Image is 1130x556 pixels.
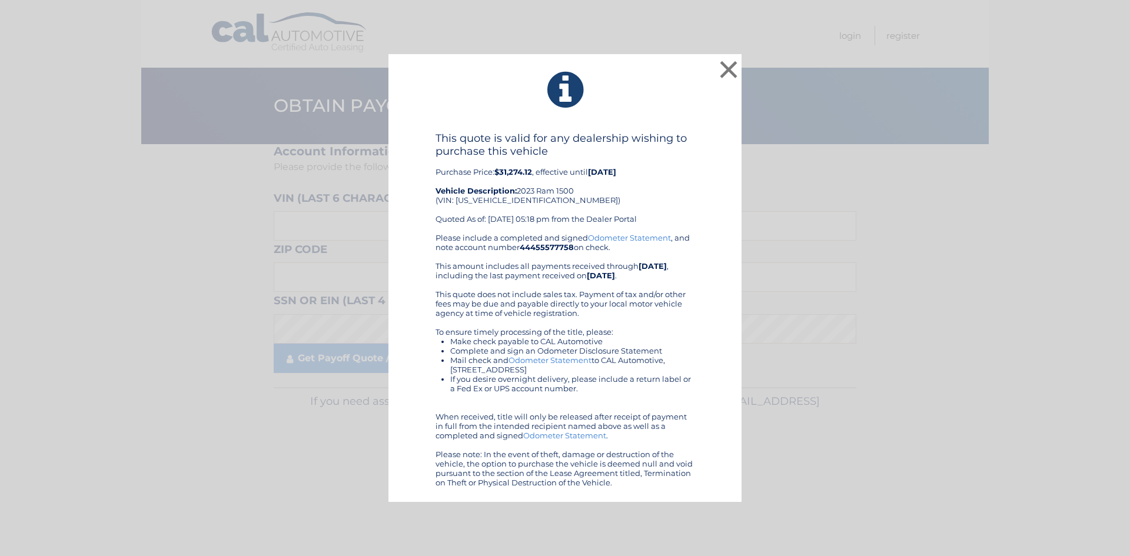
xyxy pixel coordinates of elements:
[450,337,694,346] li: Make check payable to CAL Automotive
[639,261,667,271] b: [DATE]
[450,346,694,355] li: Complete and sign an Odometer Disclosure Statement
[717,58,740,81] button: ×
[588,233,671,242] a: Odometer Statement
[450,355,694,374] li: Mail check and to CAL Automotive, [STREET_ADDRESS]
[520,242,574,252] b: 44455577758
[588,167,616,177] b: [DATE]
[436,132,694,158] h4: This quote is valid for any dealership wishing to purchase this vehicle
[508,355,591,365] a: Odometer Statement
[450,374,694,393] li: If you desire overnight delivery, please include a return label or a Fed Ex or UPS account number.
[436,186,517,195] strong: Vehicle Description:
[436,132,694,233] div: Purchase Price: , effective until 2023 Ram 1500 (VIN: [US_VEHICLE_IDENTIFICATION_NUMBER]) Quoted ...
[494,167,532,177] b: $31,274.12
[523,431,606,440] a: Odometer Statement
[587,271,615,280] b: [DATE]
[436,233,694,487] div: Please include a completed and signed , and note account number on check. This amount includes al...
